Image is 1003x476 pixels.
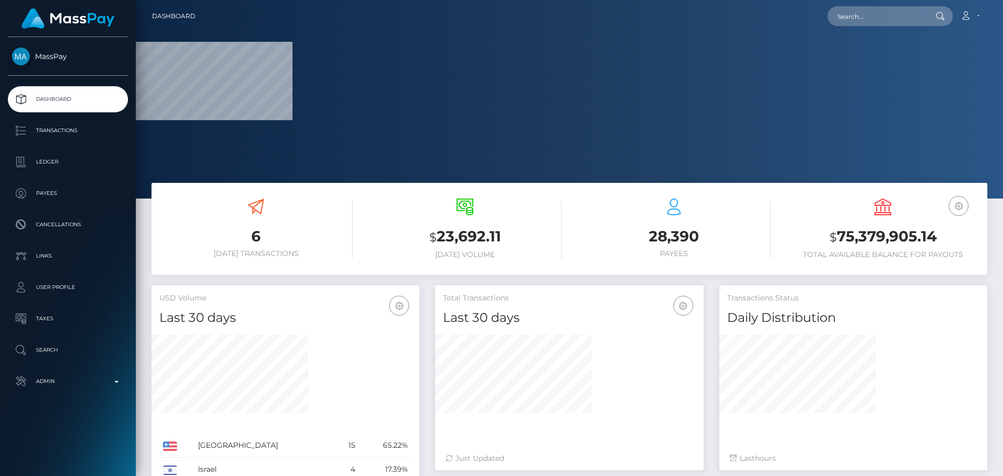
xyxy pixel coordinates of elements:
small: $ [429,230,437,245]
h3: 23,692.11 [368,226,562,248]
p: Payees [12,185,124,201]
td: [GEOGRAPHIC_DATA] [194,434,336,458]
p: Search [12,342,124,358]
h6: Total Available Balance for Payouts [786,250,979,259]
span: MassPay [8,52,128,61]
div: Just Updated [446,453,693,464]
img: US.png [163,442,177,451]
img: IL.png [163,466,177,475]
a: User Profile [8,274,128,300]
h5: Total Transactions [443,293,695,304]
p: Links [12,248,124,264]
h6: [DATE] Transactions [159,249,353,258]
a: Search [8,337,128,363]
p: Admin [12,374,124,389]
h5: Transactions Status [727,293,979,304]
h5: USD Volume [159,293,412,304]
p: Cancellations [12,217,124,233]
a: Dashboard [152,5,195,27]
h3: 28,390 [577,226,771,247]
p: Taxes [12,311,124,327]
a: Dashboard [8,86,128,112]
h3: 75,379,905.14 [786,226,979,248]
p: Transactions [12,123,124,138]
div: Last hours [730,453,977,464]
small: $ [830,230,837,245]
a: Cancellations [8,212,128,238]
a: Ledger [8,149,128,175]
p: Ledger [12,154,124,170]
a: Links [8,243,128,269]
h3: 6 [159,226,353,247]
a: Admin [8,368,128,394]
h4: Last 30 days [443,309,695,327]
a: Taxes [8,306,128,332]
h6: [DATE] Volume [368,250,562,259]
a: Transactions [8,118,128,144]
h4: Last 30 days [159,309,412,327]
p: Dashboard [12,91,124,107]
td: 15 [336,434,359,458]
a: Payees [8,180,128,206]
td: 65.22% [359,434,412,458]
img: MassPay Logo [21,8,114,29]
p: User Profile [12,280,124,295]
input: Search... [827,6,926,26]
h6: Payees [577,249,771,258]
h4: Daily Distribution [727,309,979,327]
img: MassPay [12,48,30,65]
